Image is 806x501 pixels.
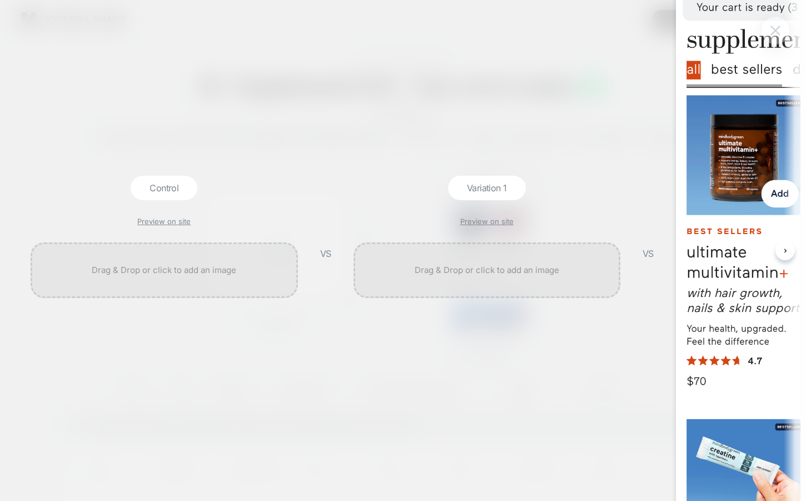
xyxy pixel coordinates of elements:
[770,26,780,35] img: close
[460,217,514,226] a: Preview on site
[312,248,340,259] div: VS
[131,176,197,200] div: Control
[634,248,662,259] div: VS
[137,217,191,226] a: Preview on site
[448,176,526,200] div: Variation 1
